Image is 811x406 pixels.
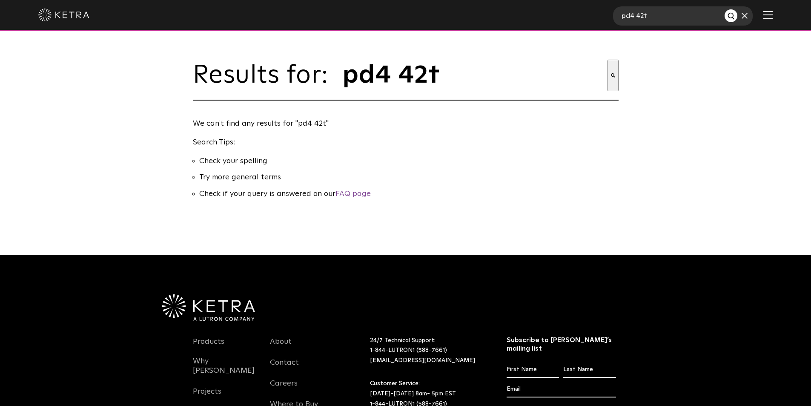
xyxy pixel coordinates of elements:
[370,347,447,353] a: 1-844-LUTRON1 (588-7661)
[193,118,614,130] p: We can′t find any results for "pd4 42t"
[199,155,619,167] li: Check your spelling
[162,294,255,321] img: Ketra-aLutronCo_White_RGB
[608,60,619,91] button: Search
[199,171,619,184] li: Try more general terms
[270,358,299,377] a: Contact
[727,12,736,21] img: search button
[742,13,748,19] img: close search form
[199,188,619,200] li: Check if your query is answered on our
[193,357,258,386] a: Why [PERSON_NAME]
[342,60,608,91] input: This is a search field with an auto-suggest feature attached.
[193,63,338,88] span: Results for:
[335,190,371,198] a: FAQ page
[270,379,298,398] a: Careers
[563,362,616,378] input: Last Name
[370,357,475,363] a: [EMAIL_ADDRESS][DOMAIN_NAME]
[370,336,485,366] p: 24/7 Technical Support:
[193,337,224,357] a: Products
[38,9,89,21] img: ketra-logo-2019-white
[507,381,616,397] input: Email
[507,362,559,378] input: First Name
[193,136,614,149] p: Search Tips:
[763,11,773,19] img: Hamburger%20Nav.svg
[507,336,616,354] h3: Subscribe to [PERSON_NAME]’s mailing list
[725,9,737,22] button: Search
[270,337,292,357] a: About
